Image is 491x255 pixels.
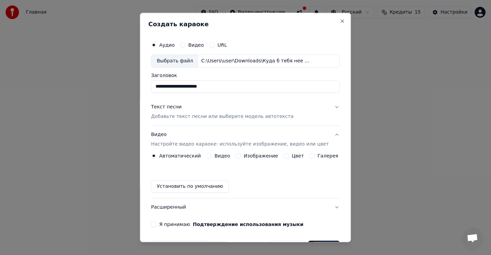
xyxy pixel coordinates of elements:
[151,141,329,148] p: Настройте видео караоке: используйте изображение, видео или цвет
[244,153,278,158] label: Изображение
[159,222,303,227] label: Я принимаю
[318,153,339,158] label: Галерея
[214,153,230,158] label: Видео
[151,198,340,216] button: Расширенный
[151,131,329,148] div: Видео
[193,222,303,227] button: Я принимаю
[188,43,204,47] label: Видео
[151,55,198,67] div: Выбрать файл
[148,21,342,27] h2: Создать караоке
[292,153,304,158] label: Цвет
[308,241,340,253] button: Создать
[198,58,314,64] div: C:\Users\user\Downloads\Куда б тебя нее занесло короткая.mp3
[151,113,294,120] p: Добавьте текст песни или выберите модель автотекста
[151,126,340,153] button: ВидеоНастройте видео караоке: используйте изображение, видео или цвет
[218,43,227,47] label: URL
[151,180,229,193] button: Установить по умолчанию
[151,73,340,78] label: Заголовок
[159,43,175,47] label: Аудио
[159,153,201,158] label: Автоматический
[269,241,306,253] button: Отменить
[151,153,340,198] div: ВидеоНастройте видео караоке: используйте изображение, видео или цвет
[151,104,182,110] div: Текст песни
[151,98,340,125] button: Текст песниДобавьте текст песни или выберите модель автотекста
